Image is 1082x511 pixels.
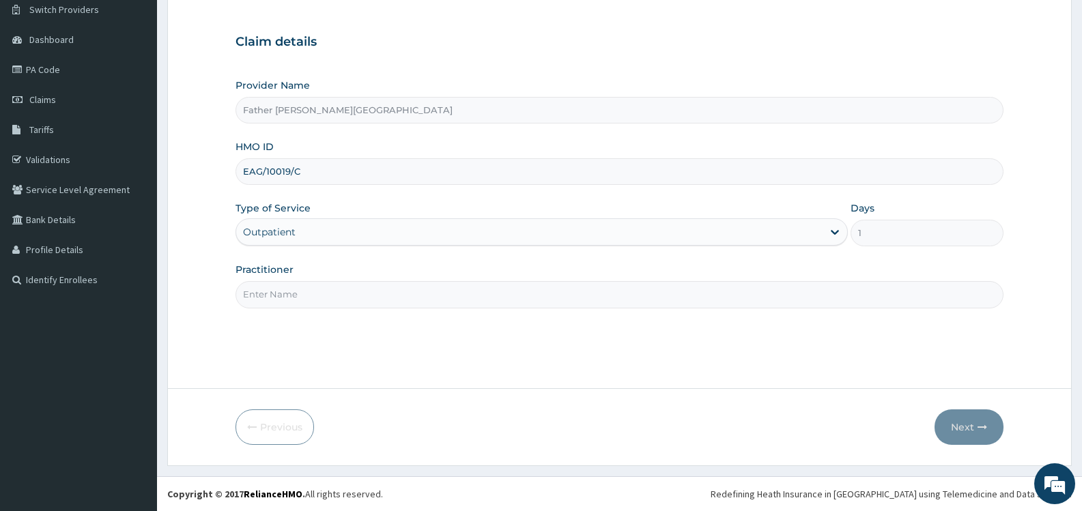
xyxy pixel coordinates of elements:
[243,225,296,239] div: Outpatient
[7,355,260,403] textarea: Type your message and hit 'Enter'
[29,123,54,136] span: Tariffs
[236,78,310,92] label: Provider Name
[935,409,1003,445] button: Next
[236,158,1003,185] input: Enter HMO ID
[236,409,314,445] button: Previous
[79,163,188,301] span: We're online!
[851,201,874,215] label: Days
[29,33,74,46] span: Dashboard
[236,35,1003,50] h3: Claim details
[224,7,257,40] div: Minimize live chat window
[236,281,1003,308] input: Enter Name
[236,140,274,154] label: HMO ID
[71,76,229,94] div: Chat with us now
[236,263,294,276] label: Practitioner
[29,93,56,106] span: Claims
[25,68,55,102] img: d_794563401_company_1708531726252_794563401
[244,488,302,500] a: RelianceHMO
[29,3,99,16] span: Switch Providers
[157,476,1082,511] footer: All rights reserved.
[236,201,311,215] label: Type of Service
[711,487,1072,501] div: Redefining Heath Insurance in [GEOGRAPHIC_DATA] using Telemedicine and Data Science!
[167,488,305,500] strong: Copyright © 2017 .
